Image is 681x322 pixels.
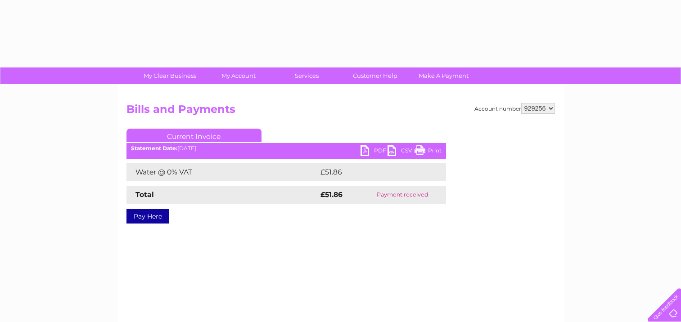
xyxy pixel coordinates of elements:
a: PDF [361,145,388,158]
h2: Bills and Payments [126,103,555,120]
div: [DATE] [126,145,446,152]
a: Make A Payment [406,67,481,84]
a: Current Invoice [126,129,262,142]
b: Statement Date: [131,145,177,152]
div: Account number [474,103,555,114]
a: Pay Here [126,209,169,224]
td: Water @ 0% VAT [126,163,318,181]
a: My Clear Business [133,67,207,84]
a: Print [415,145,442,158]
strong: Total [135,190,154,199]
td: Payment received [359,186,446,204]
a: CSV [388,145,415,158]
a: Customer Help [338,67,412,84]
a: My Account [201,67,275,84]
a: Services [270,67,344,84]
td: £51.86 [318,163,427,181]
strong: £51.86 [320,190,343,199]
